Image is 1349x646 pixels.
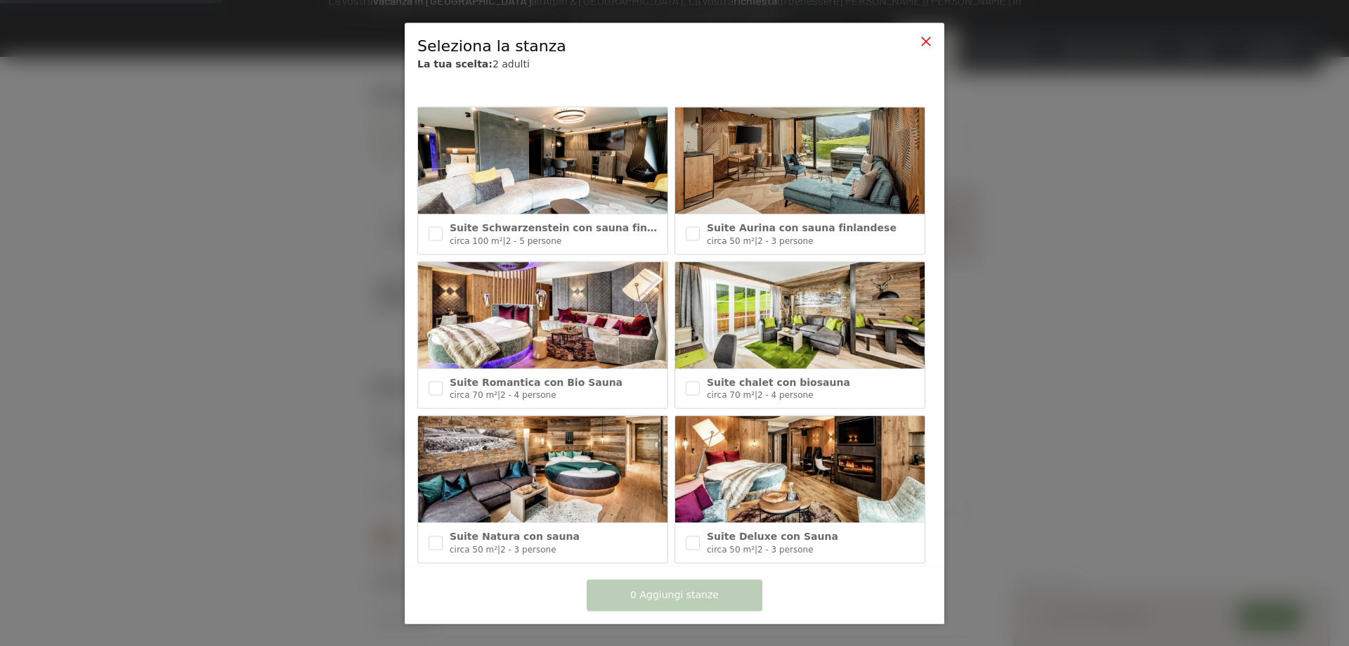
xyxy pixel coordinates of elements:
[503,235,506,245] font: |
[707,376,850,387] font: Suite chalet con biosauna
[417,37,566,54] font: Seleziona la stanza
[675,108,925,214] img: Suite Aurina con sauna finlandese
[417,58,493,70] font: La tua scelta:
[755,390,757,400] font: |
[500,544,556,554] font: 2 - 3 persone
[675,261,925,368] img: Suite chalet con biosauna
[493,58,530,70] font: 2 adulti
[707,390,755,400] font: circa 70 m²
[707,544,755,554] font: circa 50 m²
[500,390,556,400] font: 2 - 4 persone
[707,531,838,542] font: Suite Deluxe con Sauna
[450,531,580,542] font: Suite Natura con sauna
[755,544,757,554] font: |
[757,235,814,245] font: 2 - 3 persone
[707,222,897,233] font: Suite Aurina con sauna finlandese
[450,222,691,233] font: Suite Schwarzenstein con sauna finlandese
[755,235,757,245] font: |
[707,235,755,245] font: circa 50 m²
[757,544,814,554] font: 2 - 3 persone
[450,390,497,400] font: circa 70 m²
[675,416,925,523] img: Suite Deluxe con Sauna
[450,376,623,387] font: Suite Romantica con Bio Sauna
[497,544,500,554] font: |
[506,235,562,245] font: 2 - 5 persone
[418,416,667,523] img: Suite Natura con sauna
[497,390,500,400] font: |
[418,261,667,368] img: Suite Romantica con Bio Sauna
[757,390,814,400] font: 2 - 4 persone
[450,235,503,245] font: circa 100 m²
[418,108,667,214] img: Suite Schwarzenstein con sauna finlandese
[450,544,497,554] font: circa 50 m²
